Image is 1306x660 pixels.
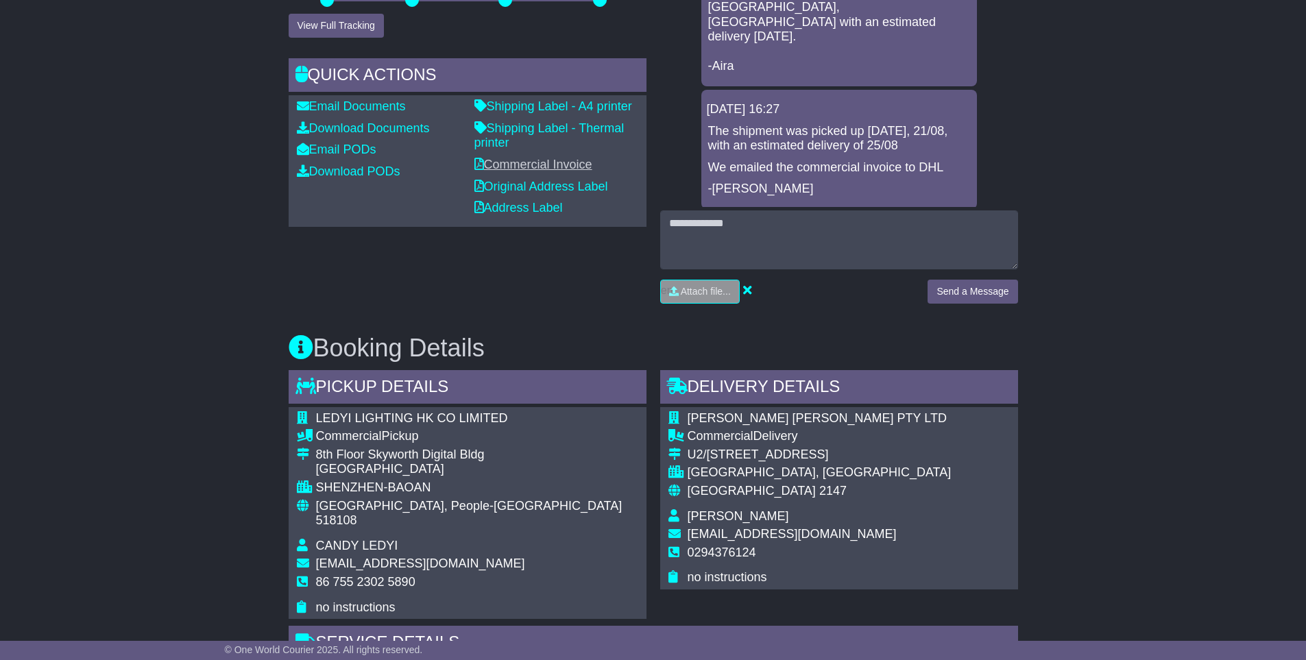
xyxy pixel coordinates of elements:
a: Original Address Label [474,180,608,193]
h3: Booking Details [289,334,1018,362]
span: © One World Courier 2025. All rights reserved. [225,644,423,655]
span: Commercial [688,429,753,443]
div: Quick Actions [289,58,646,95]
p: -[PERSON_NAME] [708,182,970,197]
div: U2/[STREET_ADDRESS] [688,448,952,463]
span: no instructions [688,570,767,584]
div: Delivery Details [660,370,1018,407]
a: Shipping Label - Thermal printer [474,121,625,150]
span: [GEOGRAPHIC_DATA] [688,484,816,498]
a: Shipping Label - A4 printer [474,99,632,113]
div: [DATE] 16:27 [707,102,971,117]
span: LEDYI LIGHTING HK CO LIMITED [316,411,508,425]
a: Commercial Invoice [474,158,592,171]
a: Download Documents [297,121,430,135]
span: 518108 [316,513,357,527]
div: [GEOGRAPHIC_DATA] [316,462,638,477]
span: [PERSON_NAME] [PERSON_NAME] PTY LTD [688,411,947,425]
span: Commercial [316,429,382,443]
span: CANDY LEDYI [316,539,398,552]
span: 2147 [819,484,847,498]
a: Email Documents [297,99,406,113]
div: [GEOGRAPHIC_DATA], [GEOGRAPHIC_DATA] [688,465,952,480]
div: 8th Floor Skyworth Digital Bldg [316,448,638,463]
span: [PERSON_NAME] [688,509,789,523]
button: View Full Tracking [289,14,384,38]
span: [EMAIL_ADDRESS][DOMAIN_NAME] [688,527,897,541]
span: [EMAIL_ADDRESS][DOMAIN_NAME] [316,557,525,570]
button: Send a Message [928,280,1017,304]
a: Address Label [474,201,563,215]
a: Download PODs [297,164,400,178]
div: Pickup [316,429,638,444]
span: no instructions [316,600,396,614]
div: Delivery [688,429,952,444]
p: The shipment was picked up [DATE], 21/08, with an estimated delivery of 25/08 [708,124,970,154]
span: 0294376124 [688,546,756,559]
div: Pickup Details [289,370,646,407]
a: Email PODs [297,143,376,156]
div: SHENZHEN-BAOAN [316,480,638,496]
span: [GEOGRAPHIC_DATA], People-[GEOGRAPHIC_DATA] [316,499,622,513]
p: We emailed the commercial invoice to DHL [708,160,970,175]
span: 86 755 2302 5890 [316,575,415,589]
